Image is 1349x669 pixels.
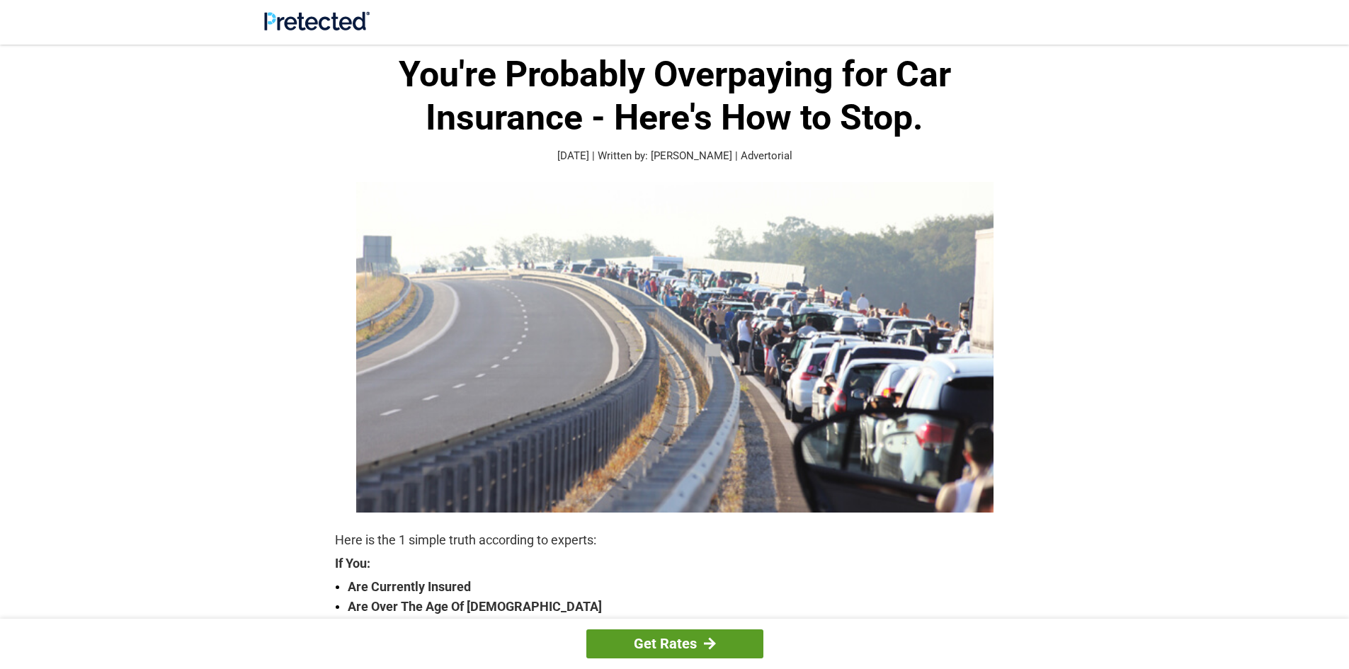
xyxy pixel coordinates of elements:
[348,617,1015,636] strong: Drive Less Than 50 Miles Per Day
[335,148,1015,164] p: [DATE] | Written by: [PERSON_NAME] | Advertorial
[348,577,1015,597] strong: Are Currently Insured
[264,20,370,33] a: Site Logo
[335,557,1015,570] strong: If You:
[335,530,1015,550] p: Here is the 1 simple truth according to experts:
[264,11,370,30] img: Site Logo
[586,629,763,658] a: Get Rates
[348,597,1015,617] strong: Are Over The Age Of [DEMOGRAPHIC_DATA]
[335,53,1015,139] h1: You're Probably Overpaying for Car Insurance - Here's How to Stop.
